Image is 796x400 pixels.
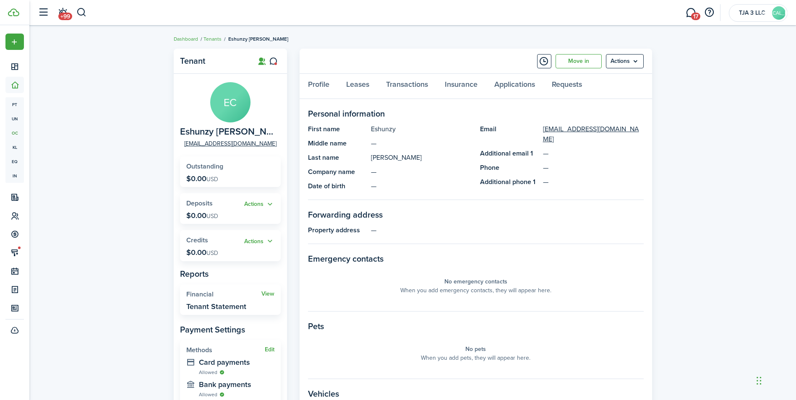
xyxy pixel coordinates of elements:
[371,124,472,134] panel-main-description: Eshunzy
[180,323,281,336] panel-main-subtitle: Payment Settings
[199,391,217,398] span: Allowed
[261,291,274,297] a: View
[606,54,644,68] button: Open menu
[683,2,699,23] a: Messaging
[436,74,486,99] a: Insurance
[308,208,644,221] panel-main-section-title: Forwarding address
[308,138,367,148] panel-main-title: Middle name
[480,148,539,158] panel-main-title: Additional email 1
[5,112,24,126] a: un
[186,235,208,245] span: Credits
[480,177,539,187] panel-main-title: Additional phone 1
[371,153,472,163] panel-main-description: [PERSON_NAME]
[199,358,274,366] widget-stats-description: Card payments
[5,154,24,169] a: eq
[371,167,472,177] panel-main-description: —
[35,5,51,21] button: Open sidebar
[5,169,24,183] a: in
[199,380,274,389] widget-stats-description: Bank payments
[308,167,367,177] panel-main-title: Company name
[186,248,218,257] p: $0.00
[308,320,644,332] panel-main-section-title: Pets
[180,56,247,66] panel-main-title: Tenant
[421,353,530,362] panel-main-placeholder-description: When you add pets, they will appear here.
[656,309,796,400] iframe: Chat Widget
[204,35,222,43] a: Tenants
[186,346,265,354] widget-stats-title: Methods
[265,346,274,353] button: Edit
[244,236,274,246] button: Open menu
[400,286,551,295] panel-main-placeholder-description: When you add emergency contacts, they will appear here.
[186,211,218,220] p: $0.00
[186,161,223,171] span: Outstanding
[76,5,87,20] button: Search
[308,252,644,265] panel-main-section-title: Emergency contacts
[5,126,24,140] a: oc
[378,74,436,99] a: Transactions
[180,127,277,137] span: Eshunzy Carr
[606,54,644,68] menu-btn: Actions
[186,198,213,208] span: Deposits
[5,97,24,112] a: pt
[308,181,367,191] panel-main-title: Date of birth
[5,34,24,50] button: Open menu
[55,2,70,23] a: Notifications
[735,10,769,16] span: TJA 3 LLC
[480,163,539,173] panel-main-title: Phone
[702,5,716,20] button: Open resource center
[371,138,472,148] panel-main-description: —
[308,225,367,235] panel-main-title: Property address
[480,124,539,144] panel-main-title: Email
[300,74,338,99] a: Profile
[206,212,218,221] span: USD
[206,249,218,257] span: USD
[757,368,762,393] div: Drag
[8,8,19,16] img: TenantCloud
[371,225,644,235] panel-main-description: —
[210,82,251,122] avatar-text: EC
[338,74,378,99] a: Leases
[543,124,644,144] a: [EMAIL_ADDRESS][DOMAIN_NAME]
[308,107,644,120] panel-main-section-title: Personal information
[186,302,246,311] widget-stats-description: Tenant Statement
[772,6,786,20] avatar-text: [MEDICAL_DATA]
[465,345,486,353] panel-main-placeholder-title: No pets
[537,54,551,68] button: Timeline
[308,153,367,163] panel-main-title: Last name
[244,236,274,246] button: Actions
[691,13,700,20] span: 17
[371,181,472,191] panel-main-description: —
[444,277,507,286] panel-main-placeholder-title: No emergency contacts
[486,74,543,99] a: Applications
[228,35,288,43] span: Eshunzy [PERSON_NAME]
[543,74,590,99] a: Requests
[5,140,24,154] a: kl
[174,35,198,43] a: Dashboard
[308,124,367,134] panel-main-title: First name
[556,54,602,68] a: Move in
[184,139,277,148] a: [EMAIL_ADDRESS][DOMAIN_NAME]
[308,387,644,400] panel-main-section-title: Vehicles
[199,369,217,376] span: Allowed
[186,174,218,183] p: $0.00
[186,291,261,298] widget-stats-title: Financial
[58,13,72,20] span: +99
[206,175,218,184] span: USD
[244,200,274,209] button: Open menu
[180,268,281,280] panel-main-subtitle: Reports
[244,200,274,209] button: Actions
